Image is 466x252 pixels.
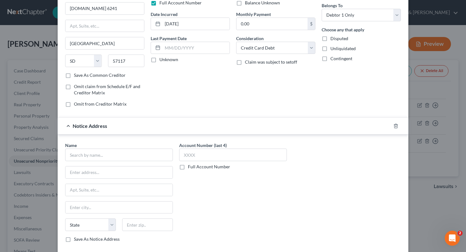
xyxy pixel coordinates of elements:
label: Last Payment Date [151,35,187,42]
input: Apt, Suite, etc... [65,20,144,32]
label: Date Incurred [151,11,178,18]
iframe: Intercom live chat [445,231,460,246]
input: MM/DD/YYYY [163,42,230,54]
span: Claim was subject to setoff [245,59,297,65]
label: Save As Common Creditor [74,72,126,78]
span: Omit from Creditor Matrix [74,101,127,107]
span: Disputed [330,36,348,41]
div: $ [308,18,315,30]
span: Notice Address [73,123,107,129]
input: Enter zip.. [122,218,173,231]
label: Unknown [159,56,178,63]
label: Consideration [236,35,264,42]
input: Enter zip... [108,55,145,67]
input: 0.00 [236,18,308,30]
label: Save As Notice Address [74,236,120,242]
span: Unliquidated [330,46,356,51]
input: Search by name... [65,149,173,161]
input: Apt, Suite, etc... [65,184,173,196]
input: MM/DD/YYYY [163,18,230,30]
label: Monthly Payment [236,11,271,18]
label: Choose any that apply [322,26,364,33]
label: Full Account Number [188,164,230,170]
input: Enter city... [65,202,173,213]
span: Belongs To [322,3,343,8]
input: XXXX [179,149,287,161]
span: Name [65,143,77,148]
label: Account Number (last 4) [179,142,227,149]
span: Omit claim from Schedule E/F and Creditor Matrix [74,84,140,95]
input: Enter city... [65,37,144,49]
input: Enter address... [65,166,173,178]
input: Enter address... [65,3,144,14]
span: Contingent [330,56,352,61]
span: 2 [458,231,463,236]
